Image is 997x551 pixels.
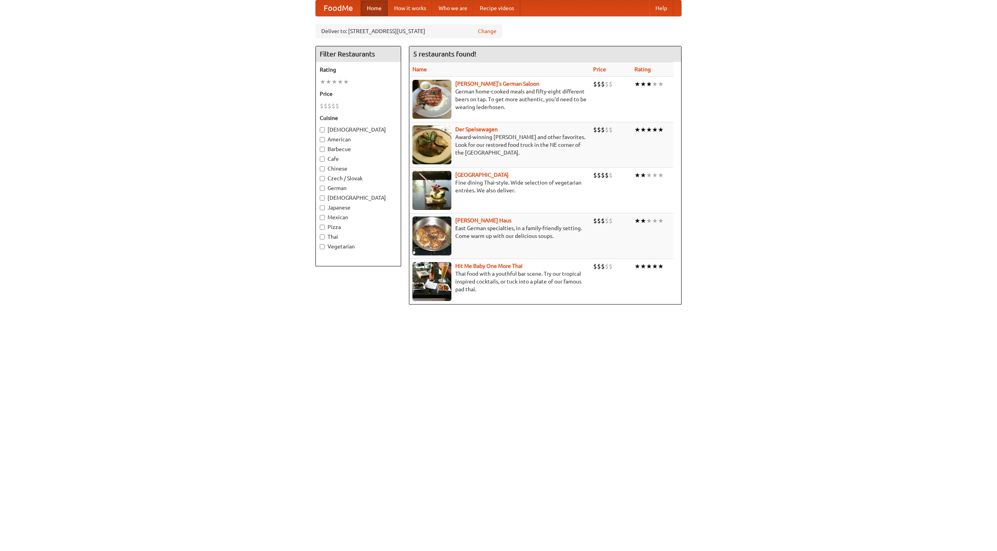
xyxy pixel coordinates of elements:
h5: Price [320,90,397,98]
li: $ [605,80,609,88]
a: Recipe videos [474,0,520,16]
h4: Filter Restaurants [316,46,401,62]
label: American [320,136,397,143]
input: [DEMOGRAPHIC_DATA] [320,127,325,132]
li: ★ [634,80,640,88]
input: Pizza [320,225,325,230]
li: $ [609,171,613,180]
li: $ [609,262,613,271]
input: Thai [320,234,325,239]
p: German home-cooked meals and fifty-eight different beers on tap. To get more authentic, you'd nee... [412,88,587,111]
li: ★ [326,77,331,86]
li: $ [609,217,613,225]
li: $ [593,217,597,225]
li: $ [597,171,601,180]
li: ★ [646,125,652,134]
img: satay.jpg [412,171,451,210]
input: Japanese [320,205,325,210]
li: $ [597,217,601,225]
h5: Cuisine [320,114,397,122]
p: Award-winning [PERSON_NAME] and other favorites. Look for our restored food truck in the NE corne... [412,133,587,157]
li: ★ [652,80,658,88]
div: Deliver to: [STREET_ADDRESS][US_STATE] [315,24,502,38]
input: Vegetarian [320,244,325,249]
label: Vegetarian [320,243,397,250]
label: Japanese [320,204,397,211]
li: ★ [634,217,640,225]
label: [DEMOGRAPHIC_DATA] [320,126,397,134]
label: Czech / Slovak [320,174,397,182]
input: [DEMOGRAPHIC_DATA] [320,195,325,201]
li: $ [320,102,324,110]
h5: Rating [320,66,397,74]
input: Czech / Slovak [320,176,325,181]
a: [GEOGRAPHIC_DATA] [455,172,509,178]
li: ★ [640,125,646,134]
label: Barbecue [320,145,397,153]
p: Fine dining Thai-style. Wide selection of vegetarian entrées. We also deliver. [412,179,587,194]
a: Price [593,66,606,72]
li: $ [601,80,605,88]
li: ★ [652,125,658,134]
li: ★ [658,217,664,225]
li: ★ [640,217,646,225]
li: $ [593,80,597,88]
input: Cafe [320,157,325,162]
a: [PERSON_NAME]'s German Saloon [455,81,539,87]
li: ★ [343,77,349,86]
img: speisewagen.jpg [412,125,451,164]
li: $ [593,171,597,180]
ng-pluralize: 5 restaurants found! [413,50,476,58]
p: East German specialties, in a family-friendly setting. Come warm up with our delicious soups. [412,224,587,240]
li: ★ [640,262,646,271]
li: ★ [640,80,646,88]
li: $ [605,125,609,134]
li: ★ [337,77,343,86]
li: $ [593,125,597,134]
input: American [320,137,325,142]
a: Help [649,0,673,16]
input: Chinese [320,166,325,171]
li: $ [605,217,609,225]
a: Name [412,66,427,72]
li: ★ [331,77,337,86]
a: Who we are [432,0,474,16]
a: [PERSON_NAME] Haus [455,217,511,224]
li: $ [597,80,601,88]
a: Home [361,0,388,16]
li: ★ [634,125,640,134]
li: ★ [640,171,646,180]
li: ★ [634,262,640,271]
li: ★ [658,262,664,271]
li: ★ [652,217,658,225]
p: Thai food with a youthful bar scene. Try our tropical inspired cocktails, or tuck into a plate of... [412,270,587,293]
li: $ [601,171,605,180]
li: ★ [658,171,664,180]
li: $ [609,125,613,134]
a: Rating [634,66,651,72]
img: babythai.jpg [412,262,451,301]
input: Mexican [320,215,325,220]
label: Thai [320,233,397,241]
li: $ [597,125,601,134]
li: $ [605,262,609,271]
label: Mexican [320,213,397,221]
li: ★ [658,125,664,134]
a: Change [478,27,497,35]
input: German [320,186,325,191]
li: ★ [634,171,640,180]
label: Chinese [320,165,397,173]
img: kohlhaus.jpg [412,217,451,255]
label: [DEMOGRAPHIC_DATA] [320,194,397,202]
li: ★ [646,262,652,271]
li: ★ [320,77,326,86]
li: $ [601,125,605,134]
li: ★ [652,171,658,180]
a: Hit Me Baby One More Thai [455,263,523,269]
li: $ [601,262,605,271]
li: $ [328,102,331,110]
li: ★ [646,217,652,225]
